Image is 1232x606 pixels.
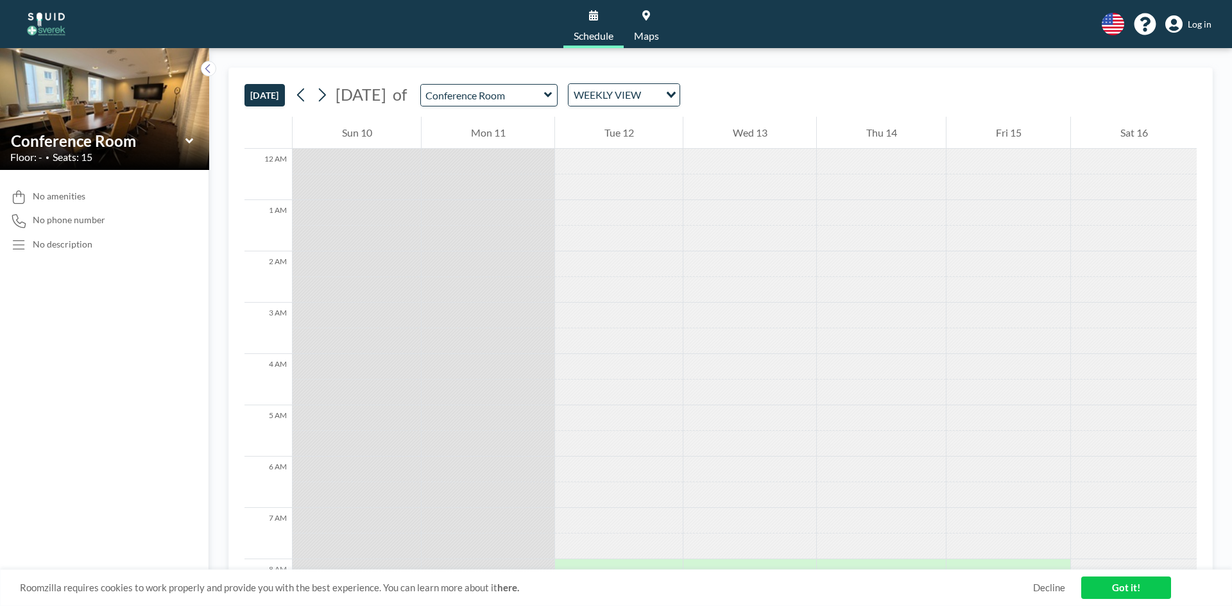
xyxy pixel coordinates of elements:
[33,239,92,250] div: No description
[33,214,105,226] span: No phone number
[244,84,285,106] button: [DATE]
[1165,15,1211,33] a: Log in
[1071,117,1197,149] div: Sat 16
[1033,582,1065,594] a: Decline
[422,117,554,149] div: Mon 11
[1188,19,1211,30] span: Log in
[555,117,683,149] div: Tue 12
[683,117,816,149] div: Wed 13
[244,200,292,251] div: 1 AM
[645,87,658,103] input: Search for option
[244,303,292,354] div: 3 AM
[53,151,92,164] span: Seats: 15
[10,151,42,164] span: Floor: -
[244,149,292,200] div: 12 AM
[946,117,1070,149] div: Fri 15
[244,405,292,457] div: 5 AM
[244,251,292,303] div: 2 AM
[244,457,292,508] div: 6 AM
[20,582,1033,594] span: Roomzilla requires cookies to work properly and provide you with the best experience. You can lea...
[46,153,49,162] span: •
[11,131,185,150] input: Conference Room
[574,31,613,41] span: Schedule
[244,508,292,559] div: 7 AM
[569,84,680,106] div: Search for option
[421,85,544,106] input: Conference Room
[1081,577,1171,599] a: Got it!
[497,582,519,593] a: here.
[21,12,72,37] img: organization-logo
[293,117,421,149] div: Sun 10
[817,117,946,149] div: Thu 14
[33,190,85,202] span: No amenities
[393,85,407,105] span: of
[244,354,292,405] div: 4 AM
[336,85,386,104] span: [DATE]
[634,31,659,41] span: Maps
[571,87,644,103] span: WEEKLY VIEW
